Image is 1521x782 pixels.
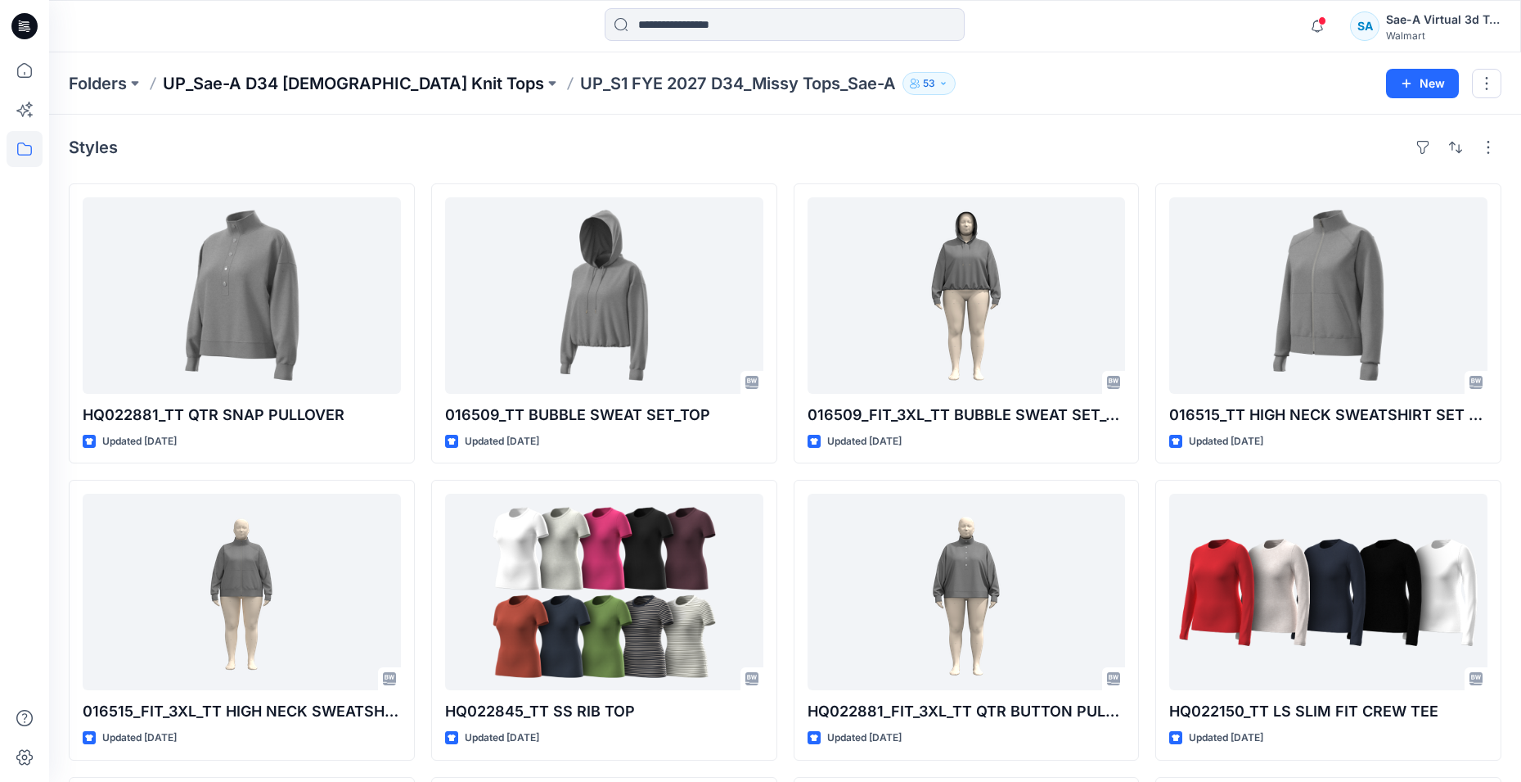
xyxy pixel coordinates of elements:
[902,72,956,95] button: 53
[1386,69,1459,98] button: New
[445,404,763,427] p: 016509_TT BUBBLE SWEAT SET_TOP
[1350,11,1379,41] div: SA
[1386,10,1501,29] div: Sae-A Virtual 3d Team
[445,197,763,394] a: 016509_TT BUBBLE SWEAT SET_TOP
[102,730,177,747] p: Updated [DATE]
[827,730,902,747] p: Updated [DATE]
[808,700,1126,723] p: HQ022881_FIT_3XL_TT QTR BUTTON PULLOVER
[102,433,177,450] p: Updated [DATE]
[83,700,401,723] p: 016515_FIT_3XL_TT HIGH NECK SWEATSHIRT SET (TOP)
[445,700,763,723] p: HQ022845_TT SS RIB TOP
[69,72,127,95] a: Folders
[808,404,1126,427] p: 016509_FIT_3XL_TT BUBBLE SWEAT SET_TOP
[445,494,763,690] a: HQ022845_TT SS RIB TOP
[83,404,401,427] p: HQ022881_TT QTR SNAP PULLOVER
[923,75,935,93] p: 53
[827,433,902,450] p: Updated [DATE]
[1169,404,1487,427] p: 016515_TT HIGH NECK SWEATSHIRT SET (TOP)
[83,494,401,690] a: 016515_FIT_3XL_TT HIGH NECK SWEATSHIRT SET (TOP)
[83,197,401,394] a: HQ022881_TT QTR SNAP PULLOVER
[1169,197,1487,394] a: 016515_TT HIGH NECK SWEATSHIRT SET (TOP)
[1189,433,1263,450] p: Updated [DATE]
[465,433,539,450] p: Updated [DATE]
[1169,700,1487,723] p: HQ022150_TT LS SLIM FIT CREW TEE
[808,197,1126,394] a: 016509_FIT_3XL_TT BUBBLE SWEAT SET_TOP
[1386,29,1501,42] div: Walmart
[580,72,896,95] p: UP_S1 FYE 2027 D34_Missy Tops_Sae-A
[465,730,539,747] p: Updated [DATE]
[1169,494,1487,690] a: HQ022150_TT LS SLIM FIT CREW TEE
[1189,730,1263,747] p: Updated [DATE]
[808,494,1126,690] a: HQ022881_FIT_3XL_TT QTR BUTTON PULLOVER
[163,72,544,95] a: UP_Sae-A D34 [DEMOGRAPHIC_DATA] Knit Tops
[69,138,118,157] h4: Styles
